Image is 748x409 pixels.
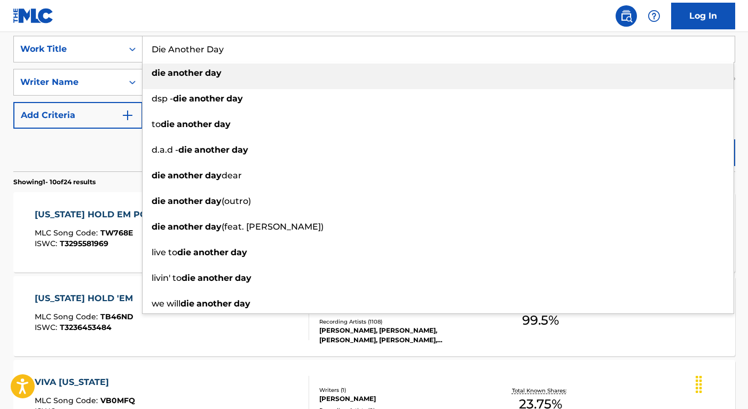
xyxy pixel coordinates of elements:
span: ISWC : [35,239,60,248]
div: Writers ( 1 ) [319,386,481,394]
strong: day [214,119,231,129]
span: 99.5 % [522,311,559,330]
p: Total Known Shares: [512,387,569,395]
strong: another [168,170,203,180]
span: MLC Song Code : [35,228,100,238]
a: Public Search [616,5,637,27]
strong: die [161,119,175,129]
span: ISWC : [35,323,60,332]
strong: die [173,93,187,104]
img: search [620,10,633,22]
span: dear [222,170,242,180]
span: VB0MFQ [100,396,135,405]
div: Recording Artists ( 1108 ) [319,318,481,326]
div: [PERSON_NAME], [PERSON_NAME], [PERSON_NAME], [PERSON_NAME], [PERSON_NAME] [319,326,481,345]
strong: die [177,247,191,257]
strong: another [193,247,229,257]
div: Work Title [20,43,116,56]
span: to [152,119,161,129]
div: [US_STATE] HOLD EM PONY UP REMIX [35,208,213,221]
p: Showing 1 - 10 of 24 results [13,177,96,187]
span: MLC Song Code : [35,312,100,321]
strong: die [182,273,195,283]
div: VIVA [US_STATE] [35,376,135,389]
strong: die [152,196,166,206]
strong: another [168,196,203,206]
strong: day [235,273,251,283]
strong: another [198,273,233,283]
strong: another [189,93,224,104]
strong: die [152,222,166,232]
strong: day [205,170,222,180]
strong: another [168,222,203,232]
span: we will [152,298,180,309]
strong: day [226,93,243,104]
span: d.a.d - [152,145,178,155]
span: (outro) [222,196,251,206]
strong: die [178,145,192,155]
img: 9d2ae6d4665cec9f34b9.svg [121,109,134,122]
strong: day [205,196,222,206]
span: MLC Song Code : [35,396,100,405]
div: Help [643,5,665,27]
span: livin' to [152,273,182,283]
strong: day [205,222,222,232]
div: [US_STATE] HOLD 'EM [35,292,138,305]
span: dsp - [152,93,173,104]
strong: day [205,68,222,78]
span: T3236453484 [60,323,112,332]
iframe: Chat Widget [695,358,748,409]
div: Writer Name [20,76,116,89]
span: TW768E [100,228,133,238]
span: live to [152,247,177,257]
a: [US_STATE] HOLD 'EMMLC Song Code:TB46NDISWC:T3236453484 HoldWriters (7)[PERSON_NAME], [PERSON_NAM... [13,276,735,356]
strong: day [231,247,247,257]
span: TB46ND [100,312,133,321]
a: Log In [671,3,735,29]
strong: day [234,298,250,309]
strong: die [180,298,194,309]
strong: die [152,170,166,180]
span: (feat. [PERSON_NAME]) [222,222,324,232]
img: MLC Logo [13,8,54,23]
span: T3295581969 [60,239,108,248]
a: [US_STATE] HOLD EM PONY UP REMIXMLC Song Code:TW768EISWC:T3295581969Writers (13)TERIUS [PERSON_NA... [13,192,735,272]
strong: die [152,68,166,78]
button: Add Criteria [13,102,143,129]
strong: another [168,68,203,78]
strong: another [196,298,232,309]
strong: another [194,145,230,155]
div: [PERSON_NAME] [319,394,481,404]
div: Drag [690,368,707,400]
form: Search Form [13,36,735,171]
strong: another [177,119,212,129]
strong: day [232,145,248,155]
img: help [648,10,660,22]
